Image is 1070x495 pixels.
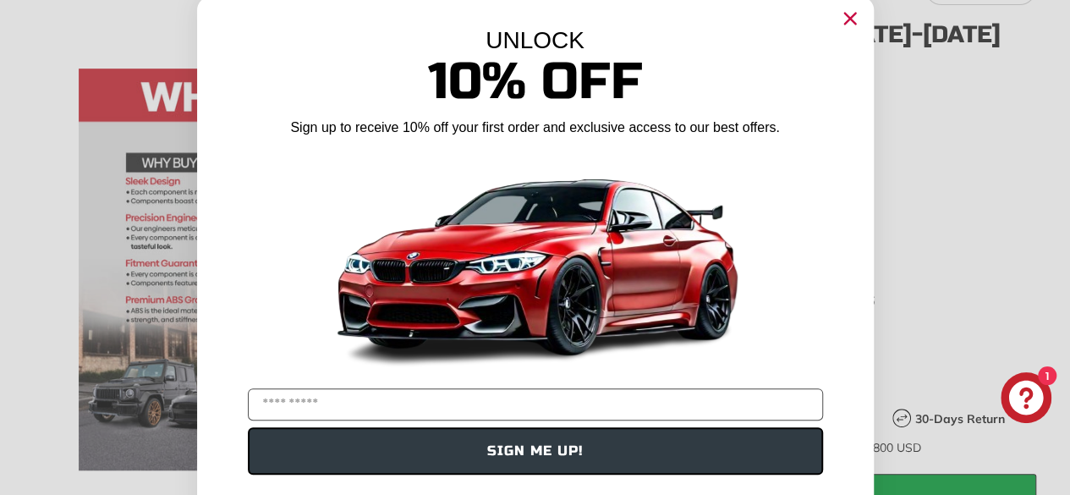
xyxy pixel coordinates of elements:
span: 10% Off [428,51,643,113]
button: Close dialog [837,5,864,32]
input: YOUR EMAIL [248,388,823,421]
button: SIGN ME UP! [248,427,823,475]
img: Banner showing BMW 4 Series Body kit [324,144,747,382]
inbox-online-store-chat: Shopify online store chat [996,372,1056,427]
span: UNLOCK [486,27,584,53]
span: Sign up to receive 10% off your first order and exclusive access to our best offers. [290,120,779,135]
